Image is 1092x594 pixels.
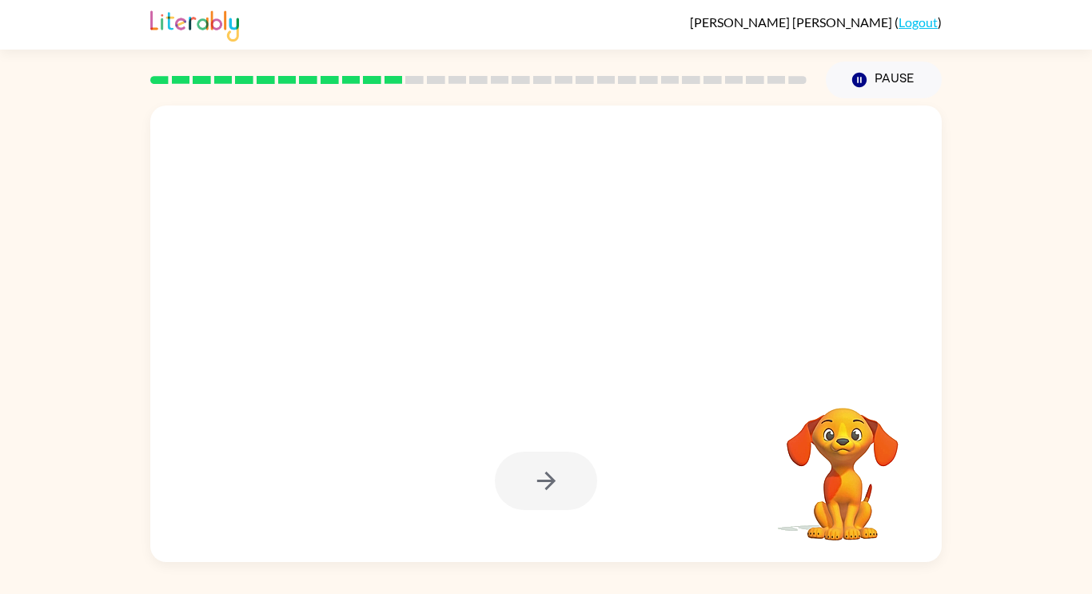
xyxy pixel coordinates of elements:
[690,14,942,30] div: ( )
[690,14,895,30] span: [PERSON_NAME] [PERSON_NAME]
[150,6,239,42] img: Literably
[899,14,938,30] a: Logout
[763,383,923,543] video: Your browser must support playing .mp4 files to use Literably. Please try using another browser.
[826,62,942,98] button: Pause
